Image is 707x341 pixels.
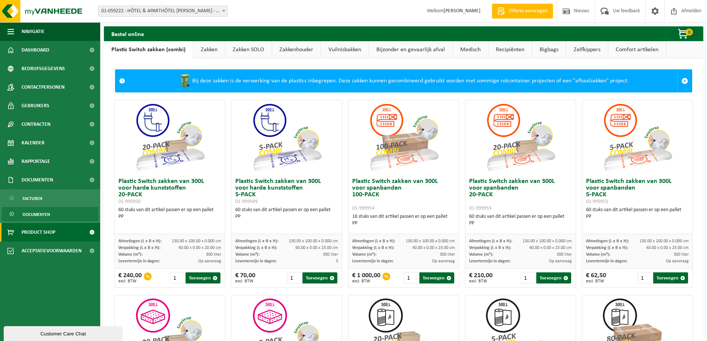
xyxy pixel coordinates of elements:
[235,239,278,243] span: Afmetingen (L x B x H):
[608,41,666,58] a: Comfort artikelen
[529,246,572,250] span: 40.00 x 0.00 x 23.00 cm
[469,259,510,263] span: Levertermijn in dagen:
[321,41,369,58] a: Vuilnisbakken
[118,207,221,220] div: 60 stuks van dit artikel passen er op een pallet
[172,239,221,243] span: 130.00 x 100.00 x 0.000 cm
[484,100,558,174] img: 01-999953
[586,239,629,243] span: Afmetingen (L x B x H):
[523,239,572,243] span: 130.00 x 100.00 x 0.000 cm
[118,199,141,204] span: 01-999950
[22,59,65,78] span: Bedrijfsgegevens
[507,7,549,15] span: Offerte aanvragen
[586,207,689,220] div: 60 stuks van dit artikel passen er op een pallet
[235,207,338,220] div: 60 stuks van dit artikel passen er op een pallet
[2,191,98,205] a: Facturen
[586,252,610,257] span: Volume (m³):
[235,246,277,250] span: Verpakking (L x B x H):
[98,6,228,17] span: 01-059222 - HÔTEL & APARTHÔTEL ALIZÉ MOUSCRON - MOUSCRON
[586,246,628,250] span: Verpakking (L x B x H):
[179,246,221,250] span: 40.00 x 0.00 x 20.00 cm
[352,246,394,250] span: Verpakking (L x B x H):
[118,178,221,205] h3: Plastic Switch zakken van 300L voor harde kunststoffen 20-PACK
[453,41,488,58] a: Medisch
[443,8,481,14] strong: [PERSON_NAME]
[412,246,455,250] span: 40.00 x 0.00 x 23.00 cm
[352,206,374,211] span: 01-999954
[22,242,82,260] span: Acceptatievoorwaarden
[170,272,185,283] input: 1
[352,220,455,227] div: PP
[352,259,393,263] span: Levertermijn in dagen:
[586,272,606,283] div: € 62,50
[186,272,220,283] button: Toevoegen
[352,239,395,243] span: Afmetingen (L x B x H):
[488,41,532,58] a: Recipiënten
[118,272,142,283] div: € 240,00
[674,252,689,257] span: 300 liter
[289,239,338,243] span: 130.00 x 100.00 x 0.000 cm
[118,213,221,220] div: PP
[469,206,491,211] span: 01-999953
[193,41,225,58] a: Zakken
[235,252,259,257] span: Volume (m³):
[586,279,606,283] span: excl. BTW
[469,213,572,227] div: 60 stuks van dit artikel passen er op een pallet
[469,252,493,257] span: Volume (m³):
[653,272,688,283] button: Toevoegen
[22,115,50,134] span: Contracten
[469,272,492,283] div: € 210,00
[432,259,455,263] span: Op aanvraag
[23,207,50,222] span: Documenten
[586,178,689,205] h3: Plastic Switch zakken van 300L voor spanbanden 5-PACK
[521,272,536,283] input: 1
[532,41,566,58] a: Bigbags
[235,279,255,283] span: excl. BTW
[369,41,452,58] a: Bijzonder en gevaarlijk afval
[536,272,571,283] button: Toevoegen
[469,239,512,243] span: Afmetingen (L x B x H):
[352,213,455,227] div: 16 stuks van dit artikel passen er op een pallet
[665,26,703,41] button: 0
[323,252,338,257] span: 300 liter
[22,96,49,115] span: Gebruikers
[23,191,42,206] span: Facturen
[639,239,689,243] span: 130.00 x 100.00 x 0.000 cm
[177,73,192,88] img: WB-0240-HPE-GN-50.png
[104,26,151,41] h2: Bestel online
[118,279,142,283] span: excl. BTW
[336,259,338,263] span: 3
[272,41,321,58] a: Zakkenhouder
[118,239,161,243] span: Afmetingen (L x B x H):
[469,220,572,227] div: PP
[352,178,455,212] h3: Plastic Switch zakken van 300L voor spanbanden 100-PACK
[666,259,689,263] span: Op aanvraag
[22,152,50,171] span: Rapportage
[677,70,692,92] a: Sluit melding
[98,6,228,16] span: 01-059222 - HÔTEL & APARTHÔTEL ALIZÉ MOUSCRON - MOUSCRON
[419,272,454,283] button: Toevoegen
[133,100,207,174] img: 01-999950
[22,223,55,242] span: Product Shop
[22,22,45,41] span: Navigatie
[118,246,160,250] span: Verpakking (L x B x H):
[469,178,572,212] h3: Plastic Switch zakken van 300L voor spanbanden 20-PACK
[404,272,419,283] input: 1
[206,252,221,257] span: 300 liter
[287,272,302,283] input: 1
[469,279,492,283] span: excl. BTW
[557,252,572,257] span: 300 liter
[22,171,53,189] span: Documenten
[235,199,258,204] span: 01-999949
[118,252,143,257] span: Volume (m³):
[235,178,338,205] h3: Plastic Switch zakken van 300L voor harde kunststoffen 5-PACK
[225,41,272,58] a: Zakken SOLO
[104,41,193,58] a: Plastic Switch zakken (combi)
[440,252,455,257] span: 300 liter
[638,272,653,283] input: 1
[492,4,553,19] a: Offerte aanvragen
[22,78,65,96] span: Contactpersonen
[685,29,693,36] span: 0
[600,100,675,174] img: 01-999952
[295,246,338,250] span: 60.00 x 0.00 x 23.00 cm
